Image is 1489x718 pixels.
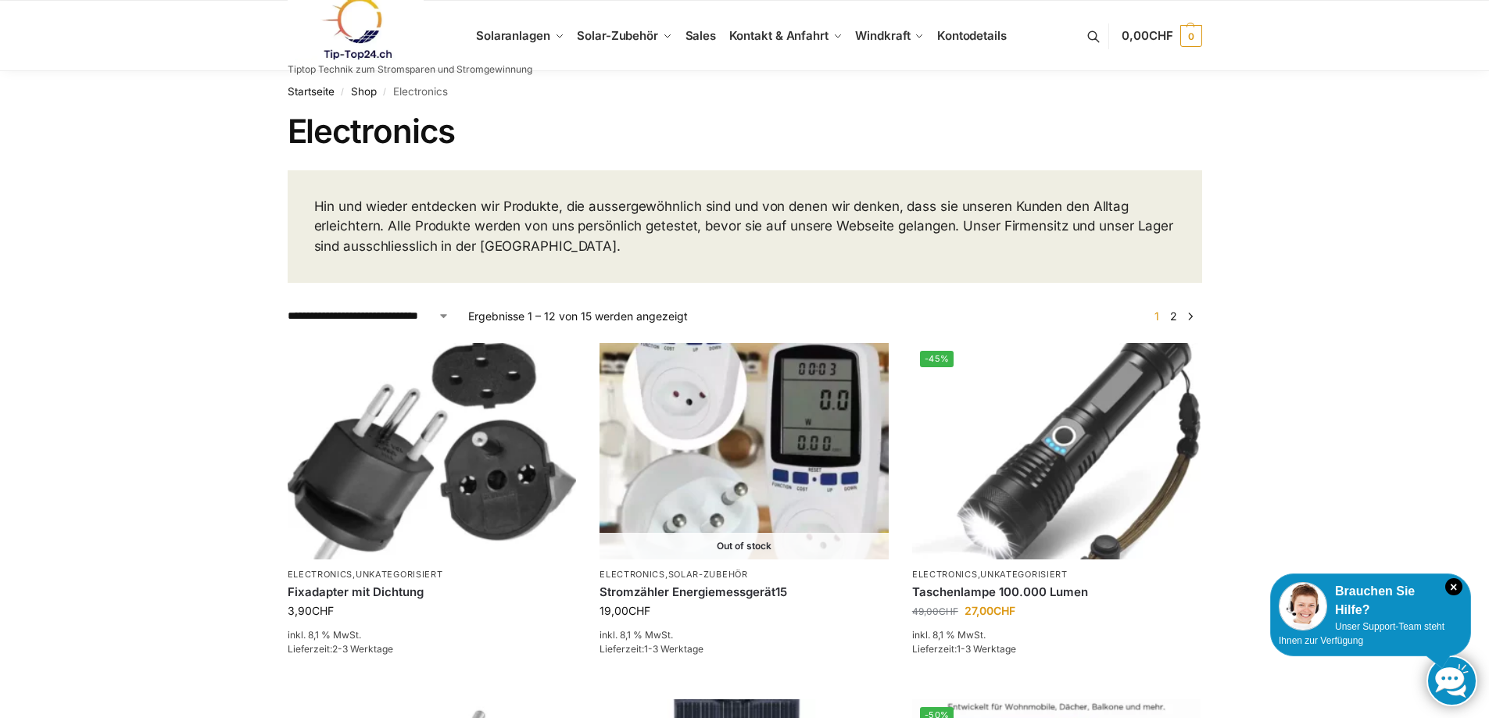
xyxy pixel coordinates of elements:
span: Solar-Zubehör [577,28,658,43]
span: CHF [628,604,650,617]
a: Electronics [288,569,353,580]
p: inkl. 8,1 % MwSt. [600,628,889,642]
a: Sales [678,1,722,71]
a: Out of stockStromzähler Schweizer Stecker-2 [600,343,889,559]
img: Stromzähler Schweizer Stecker-2 [600,343,889,559]
a: Electronics [912,569,978,580]
span: Sales [685,28,717,43]
span: CHF [1149,28,1173,43]
span: Kontodetails [937,28,1007,43]
img: Fixadapter mit Dichtung [288,343,577,559]
a: Stromzähler Energiemessgerät15 [600,584,889,600]
span: Solaranlagen [476,28,550,43]
span: CHF [939,605,958,617]
span: 1-3 Werktage [957,643,1016,655]
a: Windkraft [849,1,931,71]
span: CHF [993,604,1015,617]
select: Shop-Reihenfolge [288,308,449,324]
span: Windkraft [855,28,910,43]
span: Seite 1 [1151,309,1163,323]
i: Schließen [1445,578,1462,595]
a: -45%Extrem Starke Taschenlampe [912,343,1201,559]
bdi: 49,00 [912,605,958,617]
span: / [335,86,351,98]
img: Extrem Starke Taschenlampe [912,343,1201,559]
a: Kontakt & Anfahrt [722,1,849,71]
p: inkl. 8,1 % MwSt. [288,628,577,642]
span: Kontakt & Anfahrt [729,28,829,43]
span: 0,00 [1122,28,1172,43]
a: Unkategorisiert [356,569,443,580]
p: Ergebnisse 1 – 12 von 15 werden angezeigt [468,308,688,324]
bdi: 19,00 [600,604,650,617]
a: 0,00CHF 0 [1122,13,1201,59]
p: Tiptop Technik zum Stromsparen und Stromgewinnung [288,65,532,74]
a: → [1184,308,1196,324]
a: Seite 2 [1166,309,1181,323]
p: Hin und wieder entdecken wir Produkte, die aussergewöhnlich sind und von denen wir denken, dass s... [314,197,1176,257]
span: / [377,86,393,98]
bdi: 27,00 [965,604,1015,617]
span: Lieferzeit: [912,643,1016,655]
a: Fixadapter mit Dichtung [288,584,577,600]
h1: Electronics [288,112,1202,151]
a: Kontodetails [931,1,1013,71]
span: 1-3 Werktage [644,643,703,655]
p: , [288,569,577,580]
a: Unkategorisiert [980,569,1068,580]
a: Startseite [288,85,335,98]
img: Customer service [1279,582,1327,630]
p: , [912,569,1201,580]
a: Electronics [600,569,665,580]
span: CHF [312,604,334,617]
p: , [600,569,889,580]
a: Taschenlampe 100.000 Lumen [912,584,1201,600]
span: 2-3 Werktage [332,643,393,655]
div: Brauchen Sie Hilfe? [1279,582,1462,620]
a: Solar-Zubehör [571,1,678,71]
span: Lieferzeit: [600,643,703,655]
nav: Produkt-Seitennummerierung [1145,308,1201,324]
a: Shop [351,85,377,98]
span: 0 [1180,25,1202,47]
a: Solar-Zubehör [668,569,748,580]
bdi: 3,90 [288,604,334,617]
nav: Breadcrumb [288,71,1202,112]
span: Unser Support-Team steht Ihnen zur Verfügung [1279,621,1444,646]
span: Lieferzeit: [288,643,393,655]
p: inkl. 8,1 % MwSt. [912,628,1201,642]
